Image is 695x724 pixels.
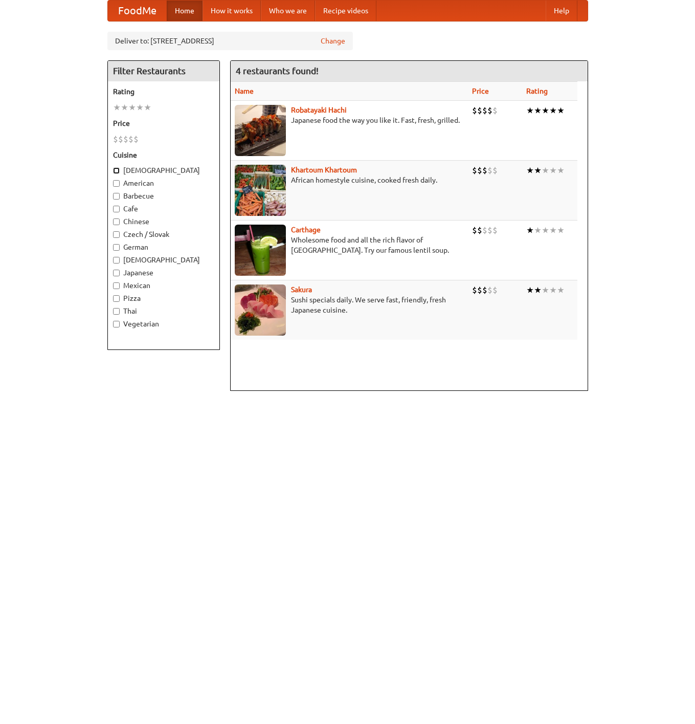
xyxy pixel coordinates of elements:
label: Thai [113,306,214,316]
li: $ [482,284,487,296]
li: ★ [526,165,534,176]
label: Czech / Slovak [113,229,214,239]
h5: Rating [113,86,214,97]
li: $ [472,165,477,176]
li: $ [472,225,477,236]
div: Deliver to: [STREET_ADDRESS] [107,32,353,50]
a: Name [235,87,254,95]
li: ★ [113,102,121,113]
p: African homestyle cuisine, cooked fresh daily. [235,175,464,185]
label: Cafe [113,204,214,214]
li: $ [492,284,498,296]
label: Chinese [113,216,214,227]
input: American [113,180,120,187]
li: ★ [534,105,542,116]
a: Home [167,1,203,21]
a: Recipe videos [315,1,376,21]
a: Rating [526,87,548,95]
input: [DEMOGRAPHIC_DATA] [113,167,120,174]
input: German [113,244,120,251]
img: khartoum.jpg [235,165,286,216]
li: ★ [557,105,565,116]
a: Robatayaki Hachi [291,106,347,114]
a: Change [321,36,345,46]
h5: Price [113,118,214,128]
li: $ [482,105,487,116]
li: $ [472,105,477,116]
li: ★ [534,284,542,296]
p: Sushi specials daily. We serve fast, friendly, fresh Japanese cuisine. [235,295,464,315]
li: ★ [128,102,136,113]
li: ★ [542,284,549,296]
label: [DEMOGRAPHIC_DATA] [113,165,214,175]
li: $ [477,165,482,176]
li: ★ [121,102,128,113]
input: Mexican [113,282,120,289]
a: How it works [203,1,261,21]
label: Vegetarian [113,319,214,329]
h5: Cuisine [113,150,214,160]
a: Price [472,87,489,95]
a: Who we are [261,1,315,21]
li: $ [477,105,482,116]
li: $ [128,134,133,145]
img: sakura.jpg [235,284,286,336]
li: ★ [144,102,151,113]
ng-pluralize: 4 restaurants found! [236,66,319,76]
li: $ [477,225,482,236]
li: $ [482,225,487,236]
li: ★ [549,284,557,296]
li: $ [118,134,123,145]
li: ★ [526,105,534,116]
li: $ [472,284,477,296]
input: Chinese [113,218,120,225]
li: ★ [557,225,565,236]
li: $ [487,284,492,296]
a: FoodMe [108,1,167,21]
li: ★ [534,165,542,176]
li: $ [113,134,118,145]
li: $ [487,165,492,176]
li: $ [123,134,128,145]
input: Vegetarian [113,321,120,327]
li: $ [487,105,492,116]
img: carthage.jpg [235,225,286,276]
li: $ [482,165,487,176]
p: Wholesome food and all the rich flavor of [GEOGRAPHIC_DATA]. Try our famous lentil soup. [235,235,464,255]
li: ★ [542,225,549,236]
li: ★ [549,105,557,116]
li: ★ [557,284,565,296]
a: Help [546,1,577,21]
label: American [113,178,214,188]
input: Pizza [113,295,120,302]
li: $ [477,284,482,296]
li: $ [492,225,498,236]
li: ★ [526,284,534,296]
label: Mexican [113,280,214,291]
input: Cafe [113,206,120,212]
label: Pizza [113,293,214,303]
a: Khartoum Khartoum [291,166,357,174]
li: $ [487,225,492,236]
label: Barbecue [113,191,214,201]
li: $ [133,134,139,145]
li: ★ [534,225,542,236]
input: [DEMOGRAPHIC_DATA] [113,257,120,264]
li: ★ [549,165,557,176]
label: Japanese [113,268,214,278]
li: ★ [557,165,565,176]
a: Sakura [291,286,312,294]
input: Czech / Slovak [113,231,120,238]
a: Carthage [291,226,321,234]
li: ★ [542,165,549,176]
li: $ [492,105,498,116]
li: $ [492,165,498,176]
p: Japanese food the way you like it. Fast, fresh, grilled. [235,115,464,125]
input: Thai [113,308,120,315]
li: ★ [549,225,557,236]
input: Japanese [113,270,120,276]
